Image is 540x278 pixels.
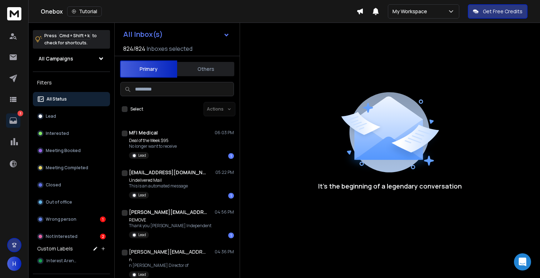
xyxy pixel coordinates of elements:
[147,44,192,53] h3: Inboxes selected
[120,60,177,78] button: Primary
[129,143,177,149] p: No longer want to receive
[67,6,102,16] button: Tutorial
[392,8,430,15] p: My Workspace
[46,182,61,188] p: Closed
[58,31,91,40] span: Cmd + Shift + k
[46,216,76,222] p: Wrong person
[129,183,188,189] p: This is an automated message
[228,193,234,199] div: 1
[100,216,106,222] div: 1
[46,131,69,136] p: Interested
[33,52,110,66] button: All Campaigns
[7,257,21,271] button: H
[33,254,110,268] button: Interest Arena
[468,4,527,19] button: Get Free Credits
[37,245,73,252] h3: Custom Labels
[39,55,73,62] h1: All Campaigns
[33,161,110,175] button: Meeting Completed
[46,96,67,102] p: All Status
[123,31,163,38] h1: All Inbox(s)
[46,234,77,239] p: Not Interested
[123,44,145,53] span: 824 / 824
[228,233,234,238] div: 1
[129,129,158,136] h1: MFI Medical
[33,212,110,226] button: Wrong person1
[17,111,23,116] p: 3
[318,181,462,191] p: It’s the beginning of a legendary conversation
[33,126,110,141] button: Interested
[6,113,20,128] a: 3
[138,232,146,238] p: Lead
[44,32,97,47] p: Press to check for shortcuts.
[33,109,110,123] button: Lead
[177,61,234,77] button: Others
[129,177,188,183] p: Undelivered Mail
[129,223,211,229] p: Thank you [PERSON_NAME] Independent
[514,253,531,270] div: Open Intercom Messenger
[33,92,110,106] button: All Status
[138,272,146,277] p: Lead
[215,130,234,136] p: 06:03 PM
[215,209,234,215] p: 04:56 PM
[33,78,110,88] h3: Filters
[129,257,189,263] p: n
[33,229,110,244] button: Not Interested2
[33,195,110,209] button: Out of office
[138,192,146,198] p: Lead
[129,248,207,255] h1: [PERSON_NAME][EMAIL_ADDRESS][DOMAIN_NAME]
[46,148,81,153] p: Meeting Booked
[215,170,234,175] p: 05:22 PM
[41,6,356,16] div: Onebox
[33,143,110,158] button: Meeting Booked
[100,234,106,239] div: 2
[46,199,72,205] p: Out of office
[228,153,234,159] div: 1
[46,258,77,264] span: Interest Arena
[130,106,143,112] label: Select
[33,178,110,192] button: Closed
[483,8,522,15] p: Get Free Credits
[129,209,207,216] h1: [PERSON_NAME][EMAIL_ADDRESS][DOMAIN_NAME]
[138,153,146,158] p: Lead
[46,165,88,171] p: Meeting Completed
[129,138,177,143] p: Deal of the Week $95
[46,113,56,119] p: Lead
[117,27,235,42] button: All Inbox(s)
[215,249,234,255] p: 04:36 PM
[129,217,211,223] p: REMOVE
[129,263,189,268] p: n [PERSON_NAME] Director of
[129,169,207,176] h1: [EMAIL_ADDRESS][DOMAIN_NAME]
